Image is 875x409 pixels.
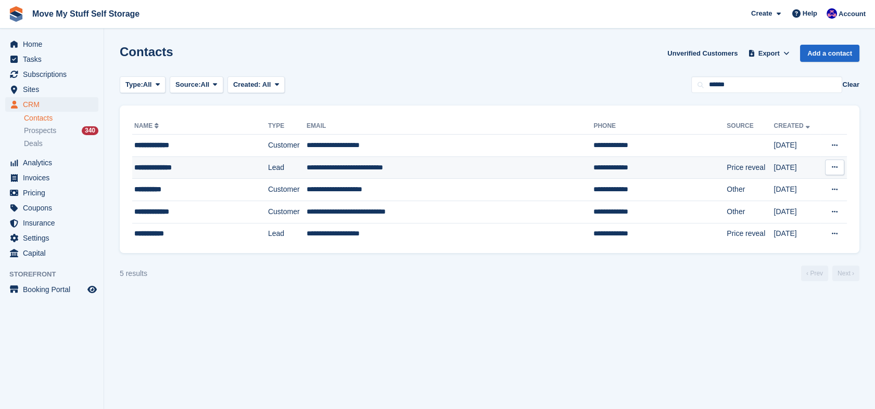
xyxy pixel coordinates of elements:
[727,179,773,201] td: Other
[125,80,143,90] span: Type:
[839,9,866,19] span: Account
[593,118,727,135] th: Phone
[24,139,43,149] span: Deals
[24,138,98,149] a: Deals
[727,201,773,223] td: Other
[120,76,166,94] button: Type: All
[170,76,223,94] button: Source: All
[832,266,859,281] a: Next
[23,231,85,245] span: Settings
[727,118,773,135] th: Source
[268,179,307,201] td: Customer
[5,246,98,260] a: menu
[5,231,98,245] a: menu
[774,223,820,245] td: [DATE]
[5,282,98,297] a: menu
[23,82,85,97] span: Sites
[23,52,85,67] span: Tasks
[268,156,307,179] td: Lead
[774,156,820,179] td: [DATE]
[227,76,285,94] button: Created: All
[23,37,85,51] span: Home
[23,246,85,260] span: Capital
[268,118,307,135] th: Type
[24,125,98,136] a: Prospects 340
[175,80,200,90] span: Source:
[82,126,98,135] div: 340
[120,45,173,59] h1: Contacts
[774,201,820,223] td: [DATE]
[801,266,828,281] a: Previous
[5,97,98,112] a: menu
[5,170,98,185] a: menu
[5,201,98,215] a: menu
[751,8,772,19] span: Create
[827,8,837,19] img: Jade Whetnall
[268,135,307,157] td: Customer
[28,5,144,22] a: Move My Stuff Self Storage
[663,45,742,62] a: Unverified Customers
[803,8,817,19] span: Help
[842,80,859,90] button: Clear
[800,45,859,62] a: Add a contact
[5,37,98,51] a: menu
[8,6,24,22] img: stora-icon-8386f47178a22dfd0bd8f6a31ec36ba5ce8667c1dd55bd0f319d3a0aa187defe.svg
[307,118,593,135] th: Email
[120,268,147,279] div: 5 results
[23,155,85,170] span: Analytics
[23,216,85,230] span: Insurance
[24,113,98,123] a: Contacts
[143,80,152,90] span: All
[233,81,261,88] span: Created:
[727,156,773,179] td: Price reveal
[268,201,307,223] td: Customer
[201,80,210,90] span: All
[758,48,780,59] span: Export
[23,282,85,297] span: Booking Portal
[23,97,85,112] span: CRM
[24,126,56,136] span: Prospects
[134,122,161,129] a: Name
[23,67,85,82] span: Subscriptions
[268,223,307,245] td: Lead
[5,82,98,97] a: menu
[727,223,773,245] td: Price reveal
[774,179,820,201] td: [DATE]
[774,122,812,129] a: Created
[746,45,792,62] button: Export
[774,135,820,157] td: [DATE]
[9,269,104,280] span: Storefront
[23,170,85,185] span: Invoices
[5,186,98,200] a: menu
[5,155,98,170] a: menu
[86,283,98,296] a: Preview store
[5,67,98,82] a: menu
[262,81,271,88] span: All
[23,186,85,200] span: Pricing
[799,266,861,281] nav: Page
[5,52,98,67] a: menu
[23,201,85,215] span: Coupons
[5,216,98,230] a: menu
